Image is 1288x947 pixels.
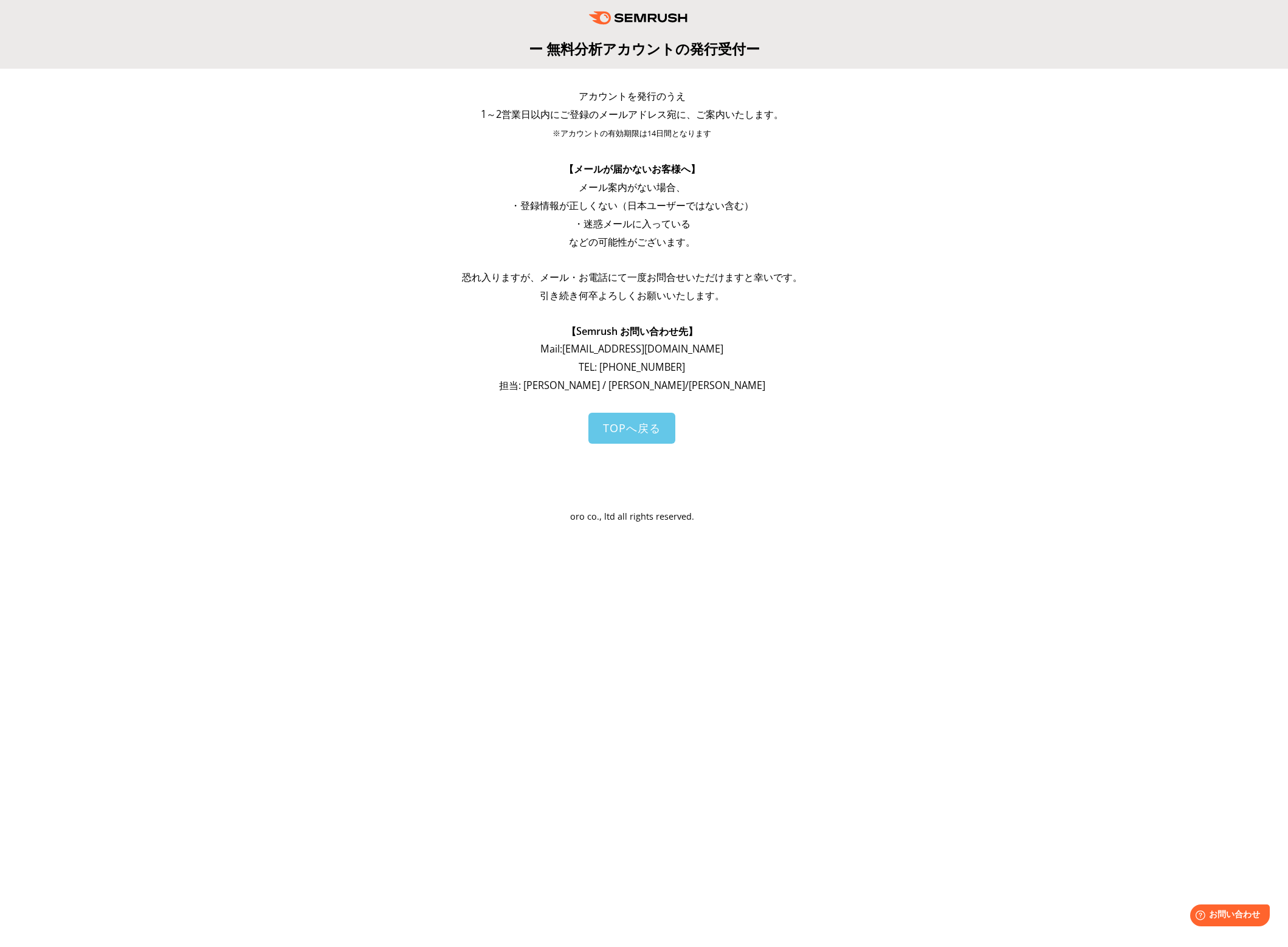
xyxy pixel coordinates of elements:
[603,421,661,435] span: TOPへ戻る
[574,217,690,230] span: ・迷惑メールに入っている
[529,39,760,58] span: ー 無料分析アカウントの発行受付ー
[579,181,686,194] span: メール案内がない場合、
[511,199,754,212] span: ・登録情報が正しくない（日本ユーザーではない含む）
[540,342,723,356] span: Mail: [EMAIL_ADDRESS][DOMAIN_NAME]
[540,289,725,302] span: 引き続き何卒よろしくお願いいたします。
[588,413,675,444] a: TOPへ戻る
[553,128,711,139] span: ※アカウントの有効期限は14日間となります
[567,325,698,338] span: 【Semrush お問い合わせ先】
[570,511,694,522] span: oro co., ltd all rights reserved.
[481,108,783,121] span: 1～2営業日以内にご登録のメールアドレス宛に、ご案内いたします。
[564,162,700,176] span: 【メールが届かないお客様へ】
[499,379,765,392] span: 担当: [PERSON_NAME] / [PERSON_NAME]/[PERSON_NAME]
[569,235,695,249] span: などの可能性がございます。
[579,360,685,374] span: TEL: [PHONE_NUMBER]
[1180,900,1275,934] iframe: Help widget launcher
[462,270,802,284] span: 恐れ入りますが、メール・お電話にて一度お問合せいただけますと幸いです。
[579,89,686,103] span: アカウントを発行のうえ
